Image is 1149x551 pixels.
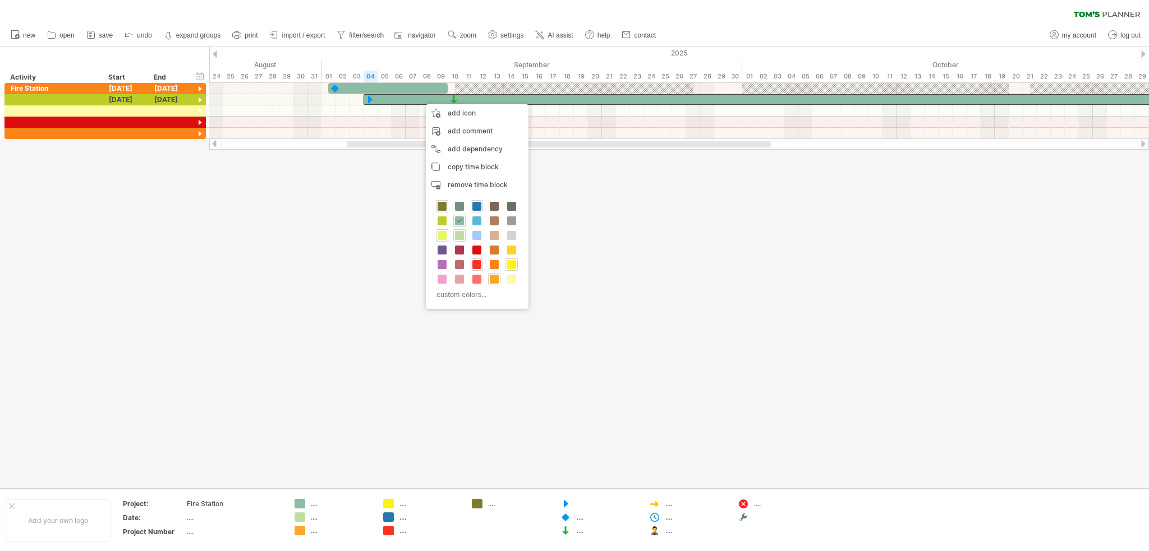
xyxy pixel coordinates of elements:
[399,499,461,508] div: ....
[321,71,335,82] div: Monday, 1 September 2025
[108,72,142,83] div: Start
[282,31,325,39] span: import / export
[311,526,372,535] div: ....
[251,71,265,82] div: Wednesday, 27 August 2025
[84,28,116,43] a: save
[321,59,742,71] div: September 2025
[103,94,149,105] div: [DATE]
[1093,71,1107,82] div: Sunday, 26 October 2025
[518,71,532,82] div: Monday, 15 September 2025
[754,499,815,508] div: ....
[476,71,490,82] div: Friday, 12 September 2025
[426,140,528,158] div: add dependency
[1105,28,1144,43] a: log out
[245,31,258,39] span: print
[378,71,392,82] div: Friday, 5 September 2025
[700,71,714,82] div: Sunday, 28 September 2025
[237,71,251,82] div: Tuesday, 26 August 2025
[1023,71,1037,82] div: Tuesday, 21 October 2025
[1107,71,1121,82] div: Monday, 27 October 2025
[1079,71,1093,82] div: Saturday, 25 October 2025
[742,71,756,82] div: Wednesday, 1 October 2025
[349,31,384,39] span: filter/search
[123,513,185,522] div: Date:
[445,28,480,43] a: zoom
[426,122,528,140] div: add comment
[335,71,350,82] div: Tuesday, 2 September 2025
[574,71,588,82] div: Friday, 19 September 2025
[149,83,194,94] div: [DATE]
[122,28,155,43] a: undo
[602,71,616,82] div: Sunday, 21 September 2025
[364,71,378,82] div: Thursday, 4 September 2025
[546,71,560,82] div: Wednesday, 17 September 2025
[187,513,281,522] div: ....
[103,83,149,94] div: [DATE]
[911,71,925,82] div: Monday, 13 October 2025
[311,512,372,522] div: ....
[644,71,658,82] div: Wednesday, 24 September 2025
[420,71,434,82] div: Monday, 8 September 2025
[434,71,448,82] div: Tuesday, 9 September 2025
[1051,71,1065,82] div: Thursday, 23 October 2025
[123,527,185,536] div: Project Number
[686,71,700,82] div: Saturday, 27 September 2025
[431,287,520,302] div: custom colors...
[11,83,97,94] div: Fire Station
[840,71,854,82] div: Wednesday, 8 October 2025
[334,28,387,43] a: filter/search
[99,31,113,39] span: save
[485,28,527,43] a: settings
[176,31,220,39] strong: expand groups
[399,526,461,535] div: ....
[588,71,602,82] div: Saturday, 20 September 2025
[665,499,727,508] div: ....
[532,28,576,43] a: AI assist
[812,71,826,82] div: Monday, 6 October 2025
[209,71,223,82] div: Sunday, 24 August 2025
[770,71,784,82] div: Friday, 3 October 2025
[393,28,439,43] a: navigator
[44,28,78,43] a: open
[223,71,237,82] div: Monday, 25 August 2025
[307,71,321,82] div: Sunday, 31 August 2025
[462,71,476,82] div: Thursday, 11 September 2025
[426,104,528,122] div: add icon
[350,71,364,82] div: Wednesday, 3 September 2025
[504,71,518,82] div: Sunday, 14 September 2025
[8,28,39,43] a: new
[598,31,610,39] span: help
[500,31,523,39] span: settings
[995,71,1009,82] div: Sunday, 19 October 2025
[448,71,462,82] div: Wednesday, 10 September 2025
[488,499,549,508] div: ....
[279,71,293,82] div: Friday, 29 August 2025
[123,499,185,508] div: Project:
[619,28,659,43] a: contact
[1047,28,1100,43] a: my account
[311,499,372,508] div: ....
[784,71,798,82] div: Saturday, 4 October 2025
[672,71,686,82] div: Friday, 26 September 2025
[714,71,728,82] div: Monday, 29 September 2025
[154,72,187,83] div: End
[798,71,812,82] div: Sunday, 5 October 2025
[981,71,995,82] div: Saturday, 18 October 2025
[267,28,329,43] a: import / export
[229,28,261,43] a: print
[10,72,96,83] div: Activity
[265,71,279,82] div: Thursday, 28 August 2025
[548,31,573,39] span: AI assist
[616,71,630,82] div: Monday, 22 September 2025
[532,71,546,82] div: Tuesday, 16 September 2025
[883,71,897,82] div: Saturday, 11 October 2025
[868,71,883,82] div: Friday, 10 October 2025
[630,71,644,82] div: Tuesday, 23 September 2025
[490,71,504,82] div: Saturday, 13 September 2025
[1065,71,1079,82] div: Friday, 24 October 2025
[6,499,111,541] div: Add your own logo
[59,31,75,39] span: open
[1120,31,1141,39] span: log out
[897,71,911,82] div: Sunday, 12 October 2025
[293,71,307,82] div: Saturday, 30 August 2025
